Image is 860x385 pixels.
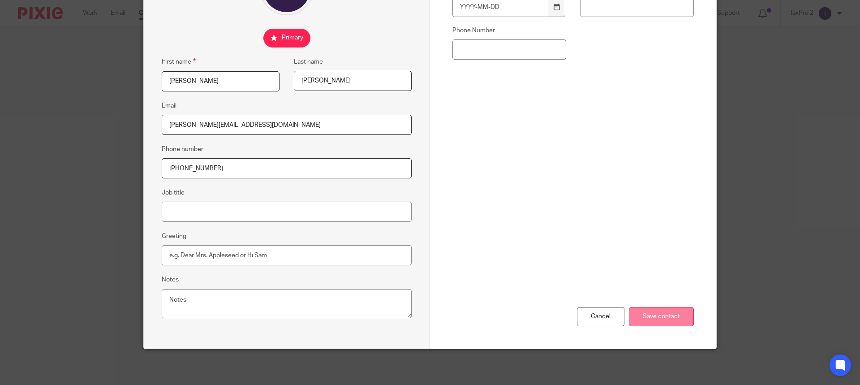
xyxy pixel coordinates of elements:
[294,57,323,66] label: Last name
[162,232,186,241] label: Greeting
[452,26,566,35] label: Phone Number
[162,56,196,67] label: First name
[162,245,412,265] input: e.g. Dear Mrs. Appleseed or Hi Sam
[577,307,624,326] div: Cancel
[629,307,694,326] input: Save contact
[162,275,179,284] label: Notes
[162,188,185,197] label: Job title
[162,101,176,110] label: Email
[162,145,203,154] label: Phone number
